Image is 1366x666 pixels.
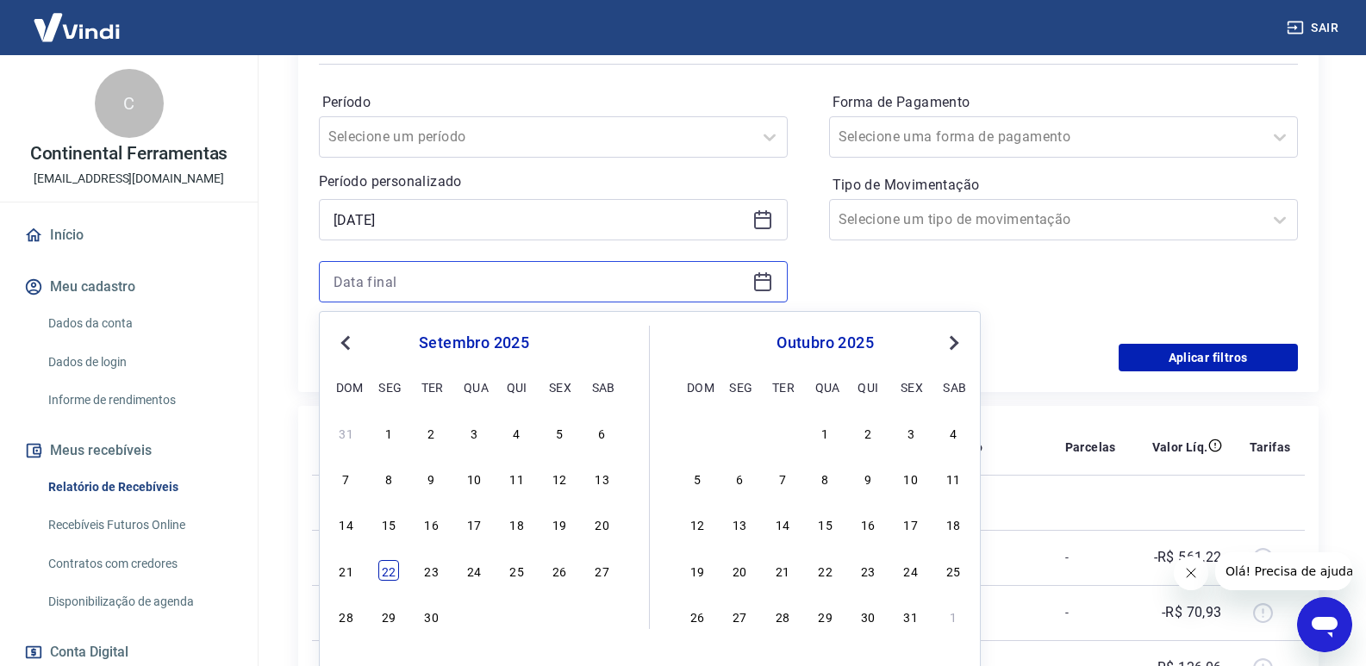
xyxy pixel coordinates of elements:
[772,377,793,397] div: ter
[815,468,836,489] div: Choose quarta-feira, 8 de outubro de 2025
[464,377,484,397] div: qua
[1065,604,1116,621] p: -
[858,468,878,489] div: Choose quinta-feira, 9 de outubro de 2025
[592,422,613,443] div: Choose sábado, 6 de setembro de 2025
[549,422,570,443] div: Choose sexta-feira, 5 de setembro de 2025
[772,514,793,534] div: Choose terça-feira, 14 de outubro de 2025
[1065,439,1116,456] p: Parcelas
[687,606,708,626] div: Choose domingo, 26 de outubro de 2025
[772,422,793,443] div: Choose terça-feira, 30 de setembro de 2025
[1154,547,1222,568] p: -R$ 561,22
[943,514,964,534] div: Choose sábado, 18 de outubro de 2025
[858,422,878,443] div: Choose quinta-feira, 2 de outubro de 2025
[1297,597,1352,652] iframe: Botão para abrir a janela de mensagens
[901,560,921,581] div: Choose sexta-feira, 24 de outubro de 2025
[684,420,966,628] div: month 2025-10
[1162,602,1222,623] p: -R$ 70,93
[1119,344,1298,371] button: Aplicar filtros
[21,216,237,254] a: Início
[464,422,484,443] div: Choose quarta-feira, 3 de setembro de 2025
[41,470,237,505] a: Relatório de Recebíveis
[334,269,745,295] input: Data final
[10,12,145,26] span: Olá! Precisa de ajuda?
[901,377,921,397] div: sex
[421,377,442,397] div: ter
[815,422,836,443] div: Choose quarta-feira, 1 de outubro de 2025
[687,377,708,397] div: dom
[1250,439,1291,456] p: Tarifas
[815,606,836,626] div: Choose quarta-feira, 29 de outubro de 2025
[858,377,878,397] div: qui
[943,468,964,489] div: Choose sábado, 11 de outubro de 2025
[1174,556,1208,590] iframe: Fechar mensagem
[592,560,613,581] div: Choose sábado, 27 de setembro de 2025
[815,514,836,534] div: Choose quarta-feira, 15 de outubro de 2025
[901,422,921,443] div: Choose sexta-feira, 3 de outubro de 2025
[421,606,442,626] div: Choose terça-feira, 30 de setembro de 2025
[687,514,708,534] div: Choose domingo, 12 de outubro de 2025
[507,514,527,534] div: Choose quinta-feira, 18 de setembro de 2025
[772,606,793,626] div: Choose terça-feira, 28 de outubro de 2025
[858,560,878,581] div: Choose quinta-feira, 23 de outubro de 2025
[507,422,527,443] div: Choose quinta-feira, 4 de setembro de 2025
[833,175,1294,196] label: Tipo de Movimentação
[943,606,964,626] div: Choose sábado, 1 de novembro de 2025
[41,306,237,341] a: Dados da conta
[34,170,224,188] p: [EMAIL_ADDRESS][DOMAIN_NAME]
[687,560,708,581] div: Choose domingo, 19 de outubro de 2025
[1065,549,1116,566] p: -
[549,377,570,397] div: sex
[729,468,750,489] div: Choose segunda-feira, 6 de outubro de 2025
[378,560,399,581] div: Choose segunda-feira, 22 de setembro de 2025
[95,69,164,138] div: C
[549,514,570,534] div: Choose sexta-feira, 19 de setembro de 2025
[421,468,442,489] div: Choose terça-feira, 9 de setembro de 2025
[336,468,357,489] div: Choose domingo, 7 de setembro de 2025
[507,377,527,397] div: qui
[772,468,793,489] div: Choose terça-feira, 7 de outubro de 2025
[729,606,750,626] div: Choose segunda-feira, 27 de outubro de 2025
[729,560,750,581] div: Choose segunda-feira, 20 de outubro de 2025
[30,145,228,163] p: Continental Ferramentas
[507,606,527,626] div: Choose quinta-feira, 2 de outubro de 2025
[41,546,237,582] a: Contratos com credores
[322,92,784,113] label: Período
[41,584,237,619] a: Disponibilização de agenda
[319,171,788,192] p: Período personalizado
[729,422,750,443] div: Choose segunda-feira, 29 de setembro de 2025
[1152,439,1208,456] p: Valor Líq.
[21,1,133,53] img: Vindi
[336,514,357,534] div: Choose domingo, 14 de setembro de 2025
[336,606,357,626] div: Choose domingo, 28 de setembro de 2025
[943,377,964,397] div: sab
[901,606,921,626] div: Choose sexta-feira, 31 de outubro de 2025
[378,606,399,626] div: Choose segunda-feira, 29 de setembro de 2025
[592,377,613,397] div: sab
[858,514,878,534] div: Choose quinta-feira, 16 de outubro de 2025
[944,333,964,353] button: Next Month
[549,468,570,489] div: Choose sexta-feira, 12 de setembro de 2025
[549,560,570,581] div: Choose sexta-feira, 26 de setembro de 2025
[378,422,399,443] div: Choose segunda-feira, 1 de setembro de 2025
[729,514,750,534] div: Choose segunda-feira, 13 de outubro de 2025
[464,560,484,581] div: Choose quarta-feira, 24 de setembro de 2025
[41,383,237,418] a: Informe de rendimentos
[334,207,745,233] input: Data inicial
[334,333,614,353] div: setembro 2025
[464,468,484,489] div: Choose quarta-feira, 10 de setembro de 2025
[684,333,966,353] div: outubro 2025
[378,468,399,489] div: Choose segunda-feira, 8 de setembro de 2025
[815,377,836,397] div: qua
[41,507,237,543] a: Recebíveis Futuros Online
[21,268,237,306] button: Meu cadastro
[549,606,570,626] div: Choose sexta-feira, 3 de outubro de 2025
[1215,552,1352,590] iframe: Mensagem da empresa
[421,422,442,443] div: Choose terça-feira, 2 de setembro de 2025
[464,514,484,534] div: Choose quarta-feira, 17 de setembro de 2025
[41,345,237,380] a: Dados de login
[943,422,964,443] div: Choose sábado, 4 de outubro de 2025
[507,560,527,581] div: Choose quinta-feira, 25 de setembro de 2025
[378,377,399,397] div: seg
[336,422,357,443] div: Choose domingo, 31 de agosto de 2025
[592,514,613,534] div: Choose sábado, 20 de setembro de 2025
